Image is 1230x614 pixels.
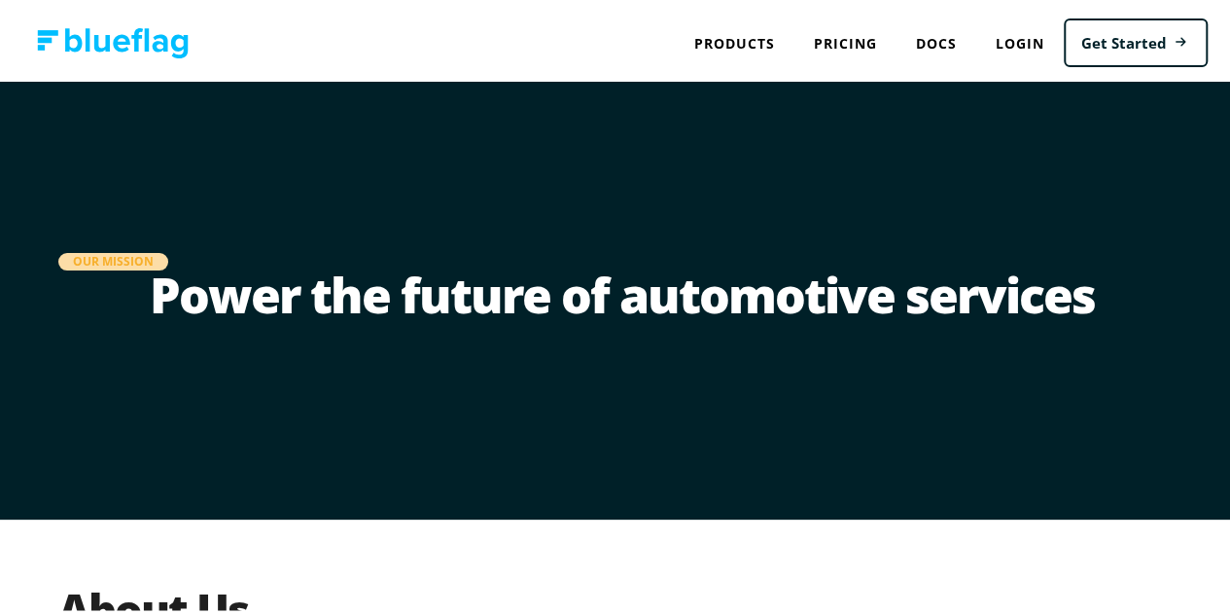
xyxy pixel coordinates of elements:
[1064,15,1208,64] a: Get Started
[58,249,168,267] div: Our Mission
[896,19,976,59] a: Docs
[58,267,1186,344] h1: Power the future of automotive services
[675,19,794,59] div: Products
[37,24,189,54] img: Blue Flag logo
[976,19,1064,59] a: Login to Blue Flag application
[794,19,896,59] a: Pricing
